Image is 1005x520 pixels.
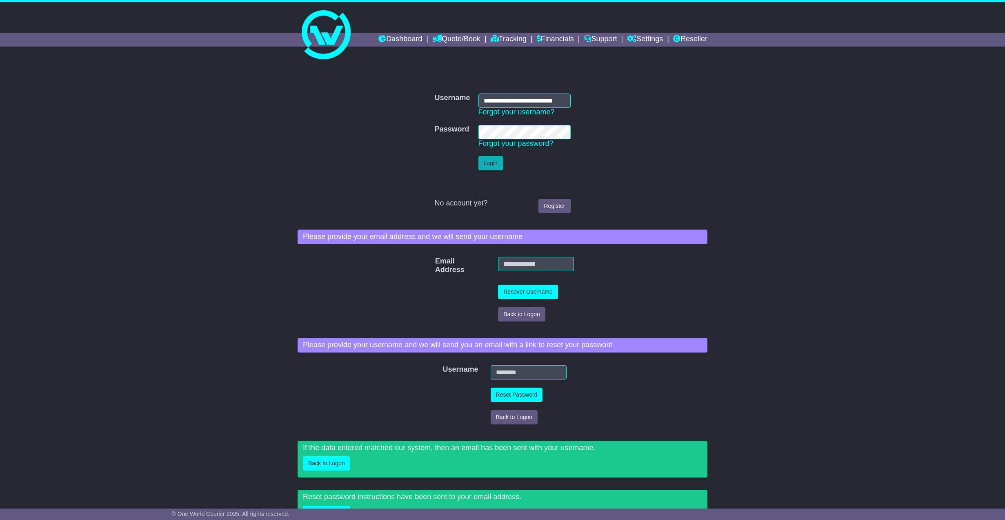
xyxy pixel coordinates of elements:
div: Please provide your username and we will send you an email with a link to reset your password [298,338,707,353]
label: Email Address [431,257,446,275]
button: Back to Logon [303,506,350,520]
a: Dashboard [378,33,422,47]
div: No account yet? [434,199,570,208]
button: Login [478,156,503,170]
a: Register [538,199,570,213]
button: Recover Username [498,285,558,299]
button: Back to Logon [491,410,538,424]
span: © One World Courier 2025. All rights reserved. [171,511,289,517]
a: Settings [627,33,663,47]
a: Reseller [673,33,707,47]
button: Reset Password [491,388,543,402]
a: Forgot your username? [478,108,555,116]
a: Forgot your password? [478,139,554,147]
a: Tracking [491,33,527,47]
p: If the data entered matched our system, then an email has been sent with your username. [303,444,702,453]
label: Username [438,365,449,374]
a: Quote/Book [432,33,480,47]
button: Back to Logon [498,307,545,321]
a: Financials [537,33,574,47]
p: Reset password instructions have been sent to your email address. [303,493,702,502]
button: Back to Logon [303,456,350,471]
a: Support [584,33,617,47]
label: Username [434,94,470,103]
div: Please provide your email address and we will send your username [298,230,707,244]
label: Password [434,125,469,134]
